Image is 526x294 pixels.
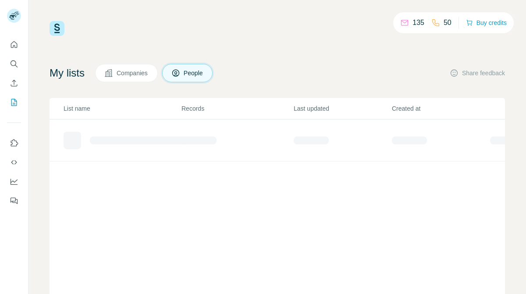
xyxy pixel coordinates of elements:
p: List name [64,104,181,113]
p: 135 [412,17,424,28]
button: Use Surfe API [7,154,21,170]
span: People [184,69,204,77]
button: Feedback [7,193,21,209]
button: Dashboard [7,174,21,189]
button: Enrich CSV [7,75,21,91]
h4: My lists [50,66,85,80]
button: Search [7,56,21,72]
p: Records [181,104,293,113]
p: 50 [444,17,451,28]
p: Created at [392,104,489,113]
button: My lists [7,94,21,110]
img: Surfe Logo [50,21,64,36]
button: Share feedback [450,69,505,77]
button: Quick start [7,37,21,52]
p: Last updated [294,104,391,113]
button: Buy credits [466,17,507,29]
button: Use Surfe on LinkedIn [7,135,21,151]
span: Companies [117,69,149,77]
